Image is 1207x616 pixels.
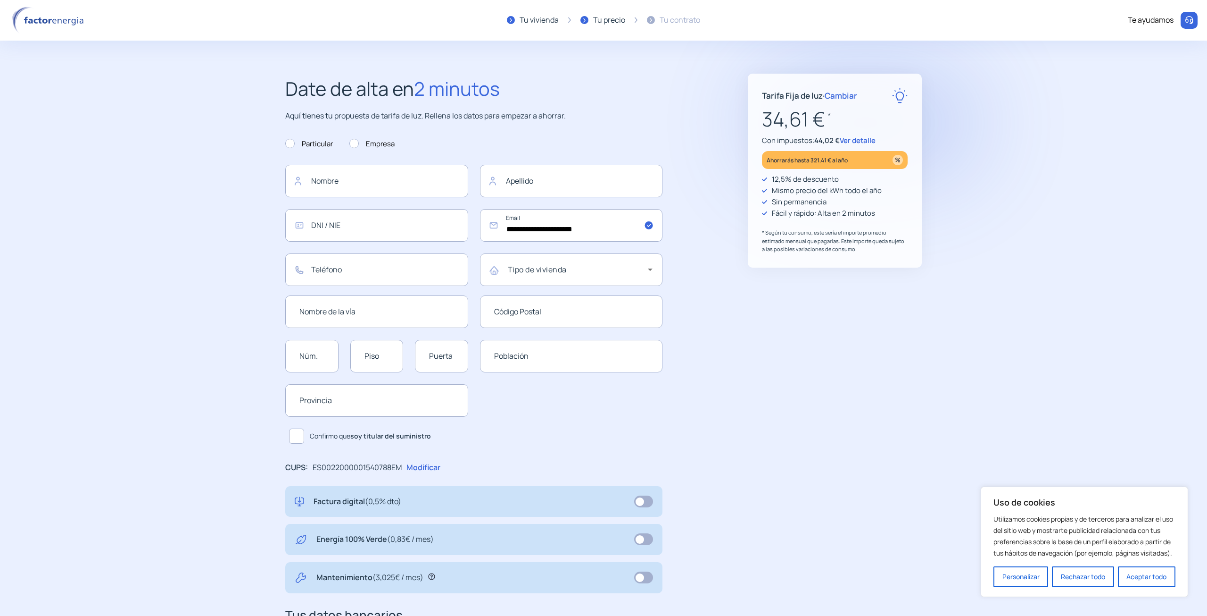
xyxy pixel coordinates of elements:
[772,208,875,219] p: Fácil y rápido: Alta en 2 minutos
[772,185,882,196] p: Mismo precio del kWh todo el año
[1128,14,1174,26] div: Te ayudamos
[350,431,431,440] b: soy titular del suministro
[414,76,500,101] span: 2 minutos
[814,135,840,145] span: 44,02 €
[295,533,307,546] img: energy-green.svg
[508,264,567,275] mat-label: Tipo de vivienda
[893,155,903,165] img: percentage_icon.svg
[316,572,423,584] p: Mantenimiento
[365,496,401,506] span: (0,5% dto)
[372,572,423,582] span: (3,025€ / mes)
[840,135,876,145] span: Ver detalle
[1184,16,1194,25] img: llamar
[593,14,625,26] div: Tu precio
[9,7,90,34] img: logo factor
[892,88,908,103] img: rate-E.svg
[981,487,1188,597] div: Uso de cookies
[310,431,431,441] span: Confirmo que
[762,228,908,253] p: * Según tu consumo, este sería el importe promedio estimado mensual que pagarías. Este importe qu...
[349,138,395,150] label: Empresa
[316,533,434,546] p: Energía 100% Verde
[772,174,839,185] p: 12,5% de descuento
[767,155,848,166] p: Ahorrarás hasta 321,41 € al año
[993,514,1175,559] p: Utilizamos cookies propias y de terceros para analizar el uso del sitio web y mostrarte publicida...
[1118,566,1175,587] button: Aceptar todo
[660,14,700,26] div: Tu contrato
[825,90,857,101] span: Cambiar
[520,14,559,26] div: Tu vivienda
[285,462,308,474] p: CUPS:
[1052,566,1114,587] button: Rechazar todo
[387,534,434,544] span: (0,83€ / mes)
[313,462,402,474] p: ES0022000001540788EM
[295,496,304,508] img: digital-invoice.svg
[285,74,662,104] h2: Date de alta en
[762,89,857,102] p: Tarifa Fija de luz ·
[993,497,1175,508] p: Uso de cookies
[295,572,307,584] img: tool.svg
[314,496,401,508] p: Factura digital
[993,566,1048,587] button: Personalizar
[772,196,827,208] p: Sin permanencia
[285,138,333,150] label: Particular
[762,103,908,135] p: 34,61 €
[406,462,440,474] p: Modificar
[285,110,662,122] p: Aquí tienes tu propuesta de tarifa de luz. Rellena los datos para empezar a ahorrar.
[762,135,908,146] p: Con impuestos:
